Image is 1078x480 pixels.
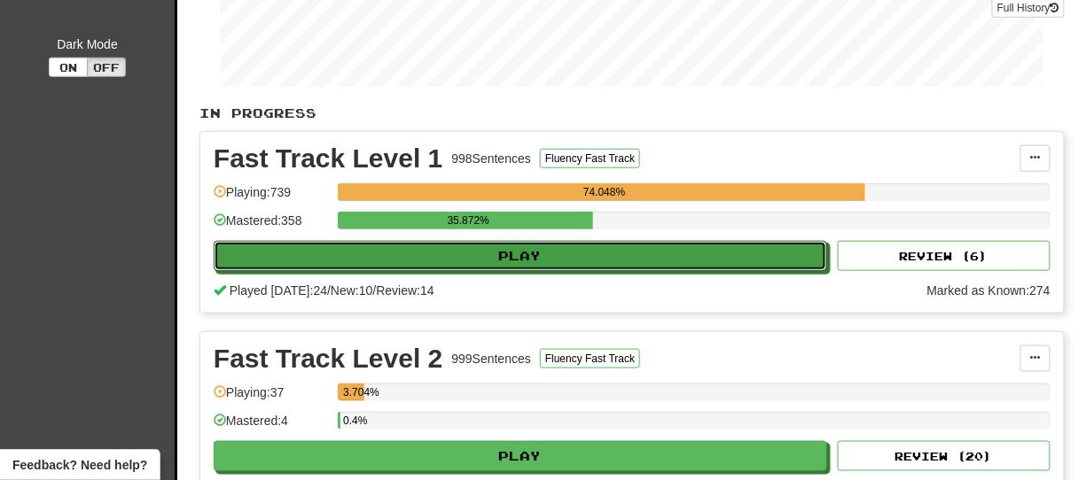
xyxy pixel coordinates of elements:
[12,456,147,474] span: Open feedback widget
[214,441,827,471] button: Play
[452,150,532,167] div: 998 Sentences
[838,241,1051,271] button: Review (6)
[199,105,1065,122] p: In Progress
[452,350,532,368] div: 999 Sentences
[87,58,126,77] button: Off
[214,345,443,372] div: Fast Track Level 2
[343,383,364,401] div: 3.704%
[214,183,329,213] div: Playing: 739
[331,283,372,298] span: New: 10
[230,283,327,298] span: Played [DATE]: 24
[214,383,329,413] div: Playing: 37
[49,58,88,77] button: On
[214,212,329,241] div: Mastered: 358
[214,412,329,441] div: Mastered: 4
[540,149,640,168] button: Fluency Fast Track
[343,183,865,201] div: 74.048%
[13,35,161,53] div: Dark Mode
[838,441,1051,471] button: Review (20)
[927,282,1051,299] div: Marked as Known: 274
[343,212,593,229] div: 35.872%
[327,283,331,298] span: /
[214,145,443,172] div: Fast Track Level 1
[540,349,640,368] button: Fluency Fast Track
[214,241,827,271] button: Play
[373,283,377,298] span: /
[376,283,434,298] span: Review: 14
